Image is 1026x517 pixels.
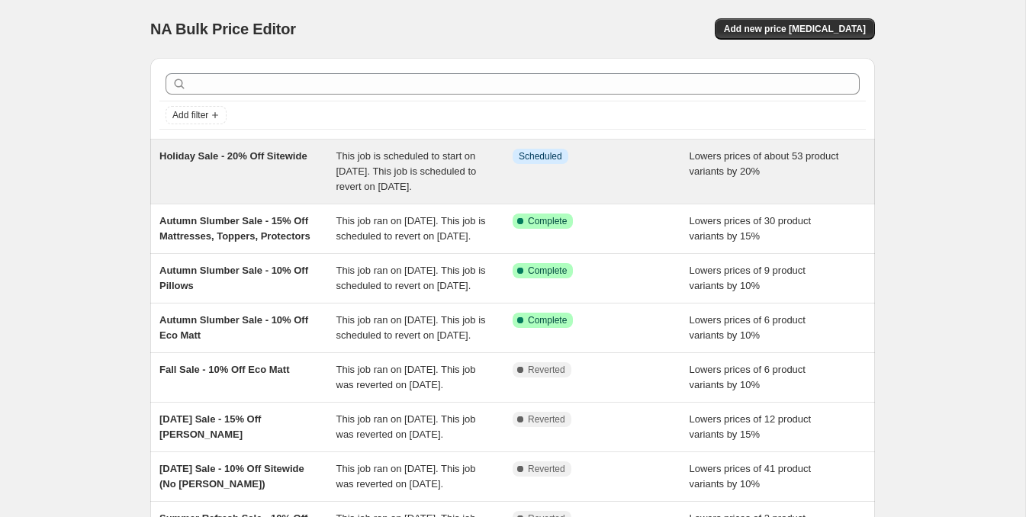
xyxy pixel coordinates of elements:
[528,463,565,475] span: Reverted
[715,18,875,40] button: Add new price [MEDICAL_DATA]
[166,106,227,124] button: Add filter
[690,463,812,490] span: Lowers prices of 41 product variants by 10%
[150,21,296,37] span: NA Bulk Price Editor
[336,314,486,341] span: This job ran on [DATE]. This job is scheduled to revert on [DATE].
[159,364,290,375] span: Fall Sale - 10% Off Eco Matt
[528,413,565,425] span: Reverted
[690,364,806,390] span: Lowers prices of 6 product variants by 10%
[690,413,812,440] span: Lowers prices of 12 product variants by 15%
[724,23,866,35] span: Add new price [MEDICAL_DATA]
[519,150,562,162] span: Scheduled
[528,215,567,227] span: Complete
[159,150,307,162] span: Holiday Sale - 20% Off Sitewide
[159,265,308,291] span: Autumn Slumber Sale - 10% Off Pillows
[690,314,806,341] span: Lowers prices of 6 product variants by 10%
[336,463,476,490] span: This job ran on [DATE]. This job was reverted on [DATE].
[690,150,839,177] span: Lowers prices of about 53 product variants by 20%
[336,413,476,440] span: This job ran on [DATE]. This job was reverted on [DATE].
[336,364,476,390] span: This job ran on [DATE]. This job was reverted on [DATE].
[690,215,812,242] span: Lowers prices of 30 product variants by 15%
[159,413,261,440] span: [DATE] Sale - 15% Off [PERSON_NAME]
[159,215,310,242] span: Autumn Slumber Sale - 15% Off Mattresses, Toppers, Protectors
[528,314,567,326] span: Complete
[528,265,567,277] span: Complete
[172,109,208,121] span: Add filter
[336,215,486,242] span: This job ran on [DATE]. This job is scheduled to revert on [DATE].
[159,463,304,490] span: [DATE] Sale - 10% Off Sitewide (No [PERSON_NAME])
[336,150,477,192] span: This job is scheduled to start on [DATE]. This job is scheduled to revert on [DATE].
[159,314,308,341] span: Autumn Slumber Sale - 10% Off Eco Matt
[690,265,806,291] span: Lowers prices of 9 product variants by 10%
[336,265,486,291] span: This job ran on [DATE]. This job is scheduled to revert on [DATE].
[528,364,565,376] span: Reverted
